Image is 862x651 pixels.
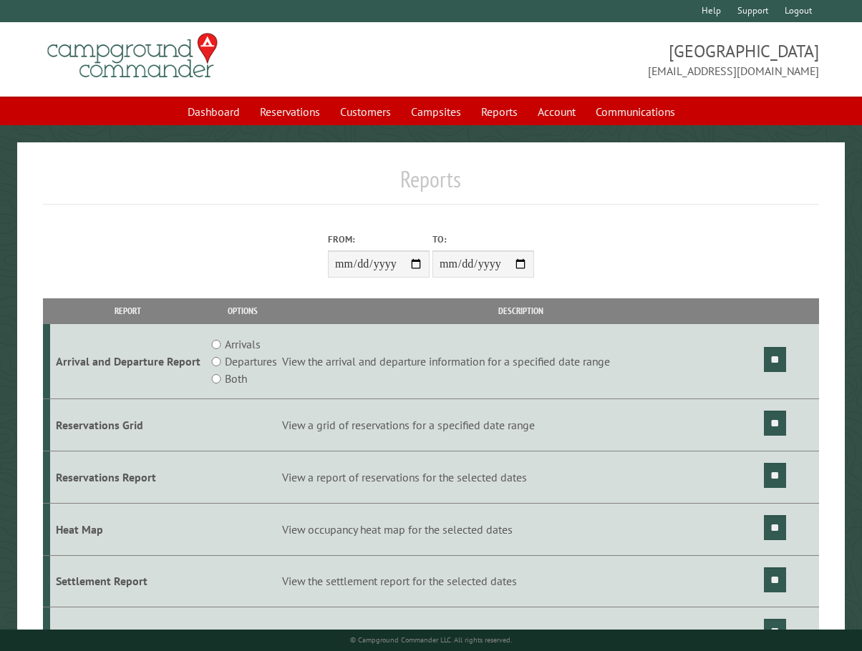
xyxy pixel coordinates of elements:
[225,336,261,353] label: Arrivals
[280,399,762,451] td: View a grid of reservations for a specified date range
[328,232,430,246] label: From:
[50,555,205,607] td: Settlement Report
[331,98,399,125] a: Customers
[225,370,247,387] label: Both
[179,98,248,125] a: Dashboard
[431,39,819,79] span: [GEOGRAPHIC_DATA] [EMAIL_ADDRESS][DOMAIN_NAME]
[280,503,762,555] td: View occupancy heat map for the selected dates
[50,399,205,451] td: Reservations Grid
[473,98,526,125] a: Reports
[43,28,222,84] img: Campground Commander
[350,635,512,645] small: © Campground Commander LLC. All rights reserved.
[43,165,819,205] h1: Reports
[280,451,762,503] td: View a report of reservations for the selected dates
[402,98,470,125] a: Campsites
[529,98,584,125] a: Account
[205,298,280,323] th: Options
[50,503,205,555] td: Heat Map
[50,324,205,399] td: Arrival and Departure Report
[225,353,277,370] label: Departures
[432,232,534,246] label: To:
[280,324,762,399] td: View the arrival and departure information for a specified date range
[587,98,684,125] a: Communications
[280,298,762,323] th: Description
[50,298,205,323] th: Report
[50,451,205,503] td: Reservations Report
[280,555,762,607] td: View the settlement report for the selected dates
[251,98,329,125] a: Reservations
